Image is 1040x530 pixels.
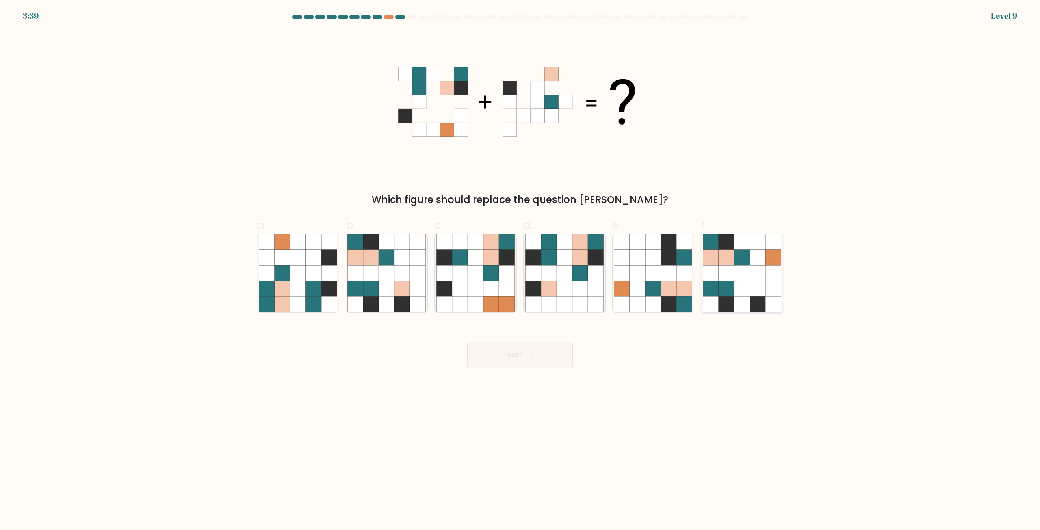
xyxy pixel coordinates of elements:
[467,342,573,368] button: Next
[23,10,39,22] div: 3:39
[346,217,355,233] span: b.
[612,217,621,233] span: e.
[523,217,533,233] span: d.
[257,217,266,233] span: a.
[262,193,778,207] div: Which figure should replace the question [PERSON_NAME]?
[991,10,1017,22] div: Level 9
[434,217,443,233] span: c.
[701,217,706,233] span: f.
